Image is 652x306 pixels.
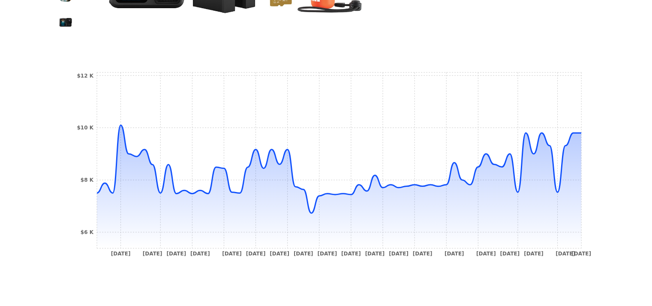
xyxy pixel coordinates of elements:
tspan: [DATE] [293,251,313,257]
tspan: [DATE] [246,251,265,257]
tspan: [DATE] [444,251,464,257]
tspan: [DATE] [190,251,210,257]
tspan: [DATE] [270,251,289,257]
tspan: [DATE] [317,251,337,257]
img: Hero 13 Black + Kit Con Accesorios [59,15,72,29]
tspan: [DATE] [412,251,432,257]
tspan: [DATE] [476,251,496,257]
tspan: [DATE] [142,251,162,257]
tspan: [DATE] [389,251,409,257]
tspan: $6 K [80,229,93,235]
tspan: [DATE] [341,251,361,257]
tspan: [DATE] [166,251,186,257]
tspan: $10 K [77,125,93,131]
tspan: $12 K [77,72,93,78]
tspan: [DATE] [571,251,591,257]
tspan: $8 K [80,177,93,183]
tspan: [DATE] [524,251,544,257]
tspan: [DATE] [556,251,575,257]
tspan: [DATE] [111,251,130,257]
tspan: [DATE] [222,251,242,257]
tspan: [DATE] [365,251,385,257]
tspan: [DATE] [500,251,520,257]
